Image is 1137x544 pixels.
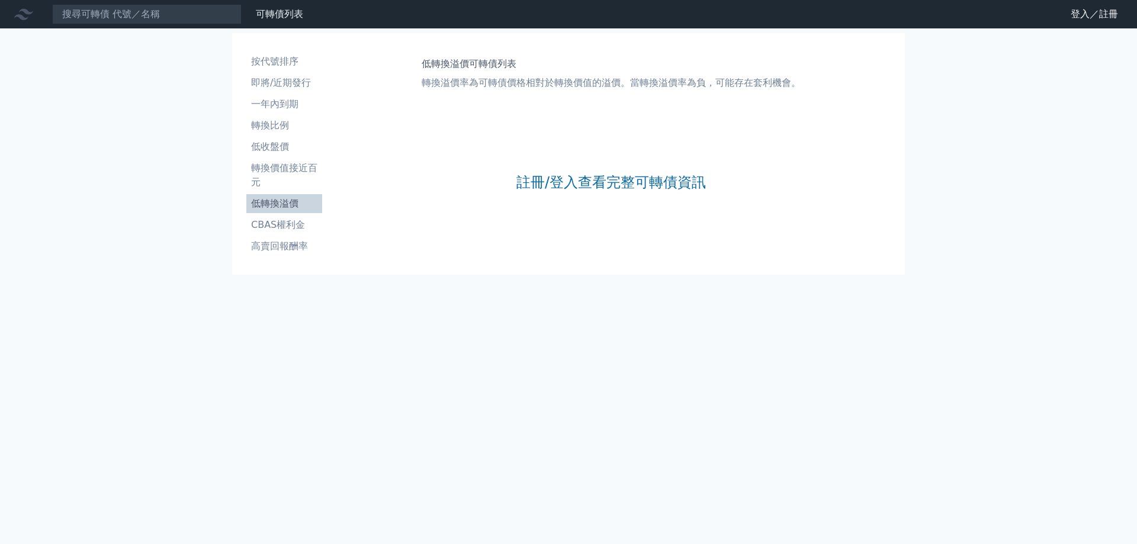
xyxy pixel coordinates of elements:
[246,54,322,69] li: 按代號排序
[246,95,322,114] a: 一年內到期
[246,197,322,211] li: 低轉換溢價
[246,239,322,253] li: 高賣回報酬率
[246,52,322,71] a: 按代號排序
[516,173,706,192] a: 註冊/登入查看完整可轉債資訊
[246,116,322,135] a: 轉換比例
[246,218,322,232] li: CBAS權利金
[246,118,322,133] li: 轉換比例
[246,73,322,92] a: 即將/近期發行
[256,8,303,20] a: 可轉債列表
[246,159,322,192] a: 轉換價值接近百元
[246,194,322,213] a: 低轉換溢價
[52,4,242,24] input: 搜尋可轉債 代號／名稱
[422,76,801,90] p: 轉換溢價率為可轉債價格相對於轉換價值的溢價。當轉換溢價率為負，可能存在套利機會。
[246,237,322,256] a: 高賣回報酬率
[246,161,322,189] li: 轉換價值接近百元
[246,137,322,156] a: 低收盤價
[246,215,322,234] a: CBAS權利金
[246,97,322,111] li: 一年內到期
[246,76,322,90] li: 即將/近期發行
[1061,5,1128,24] a: 登入／註冊
[422,57,801,71] h1: 低轉換溢價可轉債列表
[246,140,322,154] li: 低收盤價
